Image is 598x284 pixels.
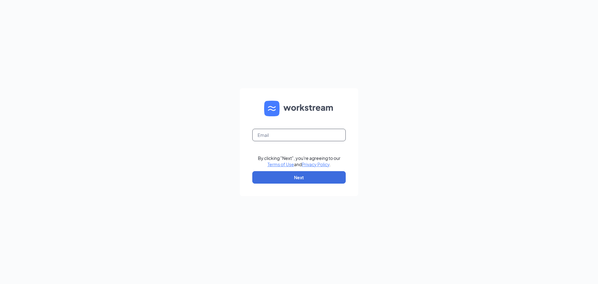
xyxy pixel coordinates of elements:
[258,155,340,167] div: By clicking "Next", you're agreeing to our and .
[302,161,330,167] a: Privacy Policy
[268,161,294,167] a: Terms of Use
[252,129,346,141] input: Email
[252,171,346,184] button: Next
[264,101,334,116] img: WS logo and Workstream text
